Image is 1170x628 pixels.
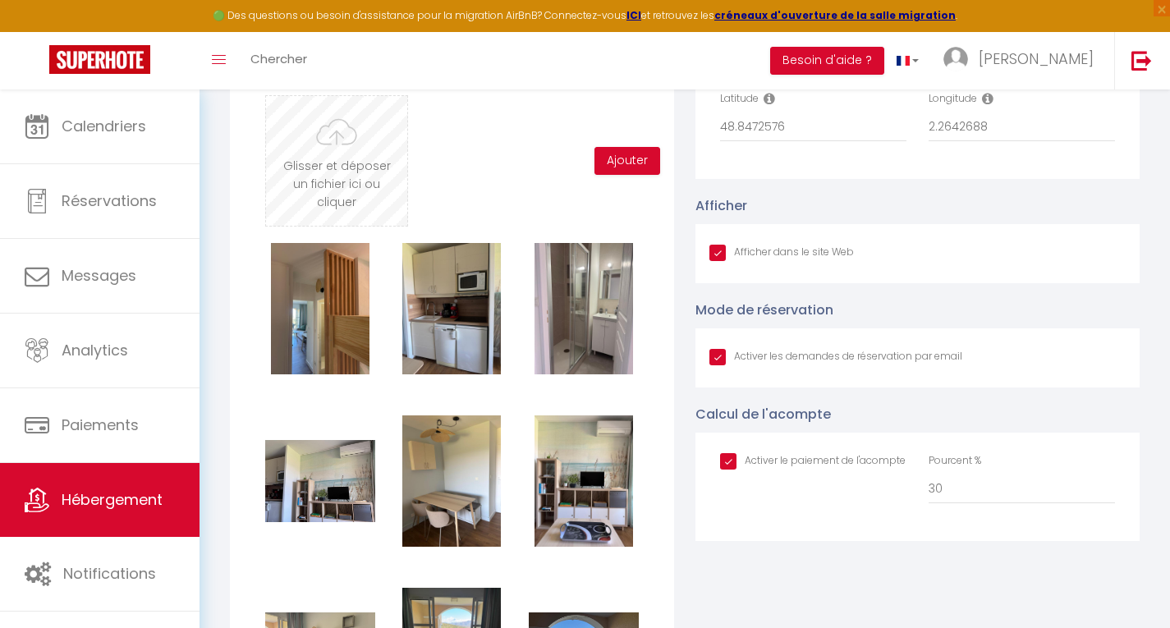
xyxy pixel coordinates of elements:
[931,32,1114,89] a: ... [PERSON_NAME]
[49,45,150,74] img: Super Booking
[62,415,139,435] span: Paiements
[929,453,981,469] label: Pourcent %
[62,340,128,360] span: Analytics
[979,48,1094,69] span: [PERSON_NAME]
[594,147,660,175] button: Ajouter
[62,489,163,510] span: Hébergement
[626,8,641,22] a: ICI
[62,265,136,286] span: Messages
[62,190,157,211] span: Réservations
[714,8,956,22] a: créneaux d'ouverture de la salle migration
[13,7,62,56] button: Ouvrir le widget de chat LiveChat
[929,91,977,107] label: Longitude
[695,300,833,320] label: Mode de réservation
[238,32,319,89] a: Chercher
[250,50,307,67] span: Chercher
[720,91,759,107] label: Latitude
[62,116,146,136] span: Calendriers
[770,47,884,75] button: Besoin d'aide ?
[1100,554,1158,616] iframe: Chat
[695,195,747,216] label: Afficher
[943,47,968,71] img: ...
[1131,50,1152,71] img: logout
[695,404,831,424] label: Calcul de l'acompte
[63,563,156,584] span: Notifications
